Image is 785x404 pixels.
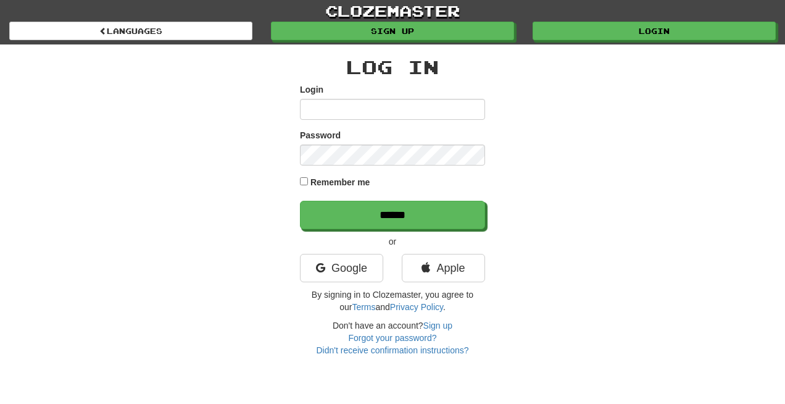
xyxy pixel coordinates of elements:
label: Login [300,83,323,96]
label: Remember me [310,176,370,188]
p: By signing in to Clozemaster, you agree to our and . [300,288,485,313]
a: Terms [352,302,375,312]
a: Apple [402,254,485,282]
a: Sign up [423,321,452,330]
a: Login [533,22,776,40]
a: Privacy Policy [390,302,443,312]
h2: Log In [300,57,485,77]
div: Don't have an account? [300,319,485,356]
p: or [300,235,485,248]
a: Forgot your password? [348,333,436,343]
label: Password [300,129,341,141]
a: Didn't receive confirmation instructions? [316,345,468,355]
a: Google [300,254,383,282]
a: Languages [9,22,252,40]
a: Sign up [271,22,514,40]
